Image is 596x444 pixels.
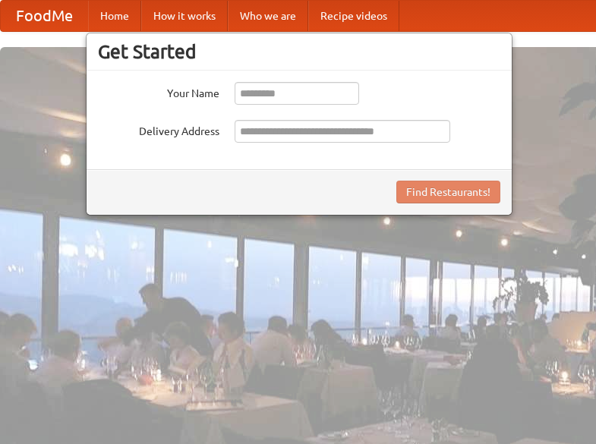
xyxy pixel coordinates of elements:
[141,1,228,31] a: How it works
[98,82,219,101] label: Your Name
[396,181,500,203] button: Find Restaurants!
[98,120,219,139] label: Delivery Address
[88,1,141,31] a: Home
[98,40,500,63] h3: Get Started
[1,1,88,31] a: FoodMe
[228,1,308,31] a: Who we are
[308,1,399,31] a: Recipe videos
